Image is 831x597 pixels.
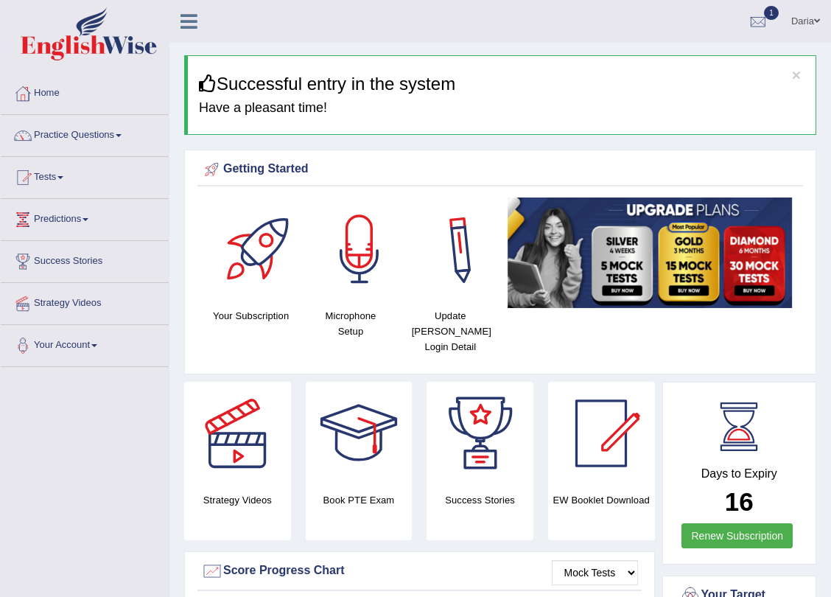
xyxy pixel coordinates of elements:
[679,467,800,481] h4: Days to Expiry
[1,325,169,362] a: Your Account
[199,74,804,94] h3: Successful entry in the system
[1,157,169,194] a: Tests
[199,101,804,116] h4: Have a pleasant time!
[1,199,169,236] a: Predictions
[201,158,799,181] div: Getting Started
[184,492,291,508] h4: Strategy Videos
[725,487,754,516] b: 16
[1,115,169,152] a: Practice Questions
[308,308,393,339] h4: Microphone Setup
[1,241,169,278] a: Success Stories
[1,283,169,320] a: Strategy Videos
[427,492,533,508] h4: Success Stories
[764,6,779,20] span: 1
[201,560,638,582] div: Score Progress Chart
[792,67,801,83] button: ×
[548,492,655,508] h4: EW Booklet Download
[306,492,413,508] h4: Book PTE Exam
[681,523,793,548] a: Renew Subscription
[508,198,792,307] img: small5.jpg
[1,73,169,110] a: Home
[408,308,493,355] h4: Update [PERSON_NAME] Login Detail
[208,308,293,324] h4: Your Subscription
